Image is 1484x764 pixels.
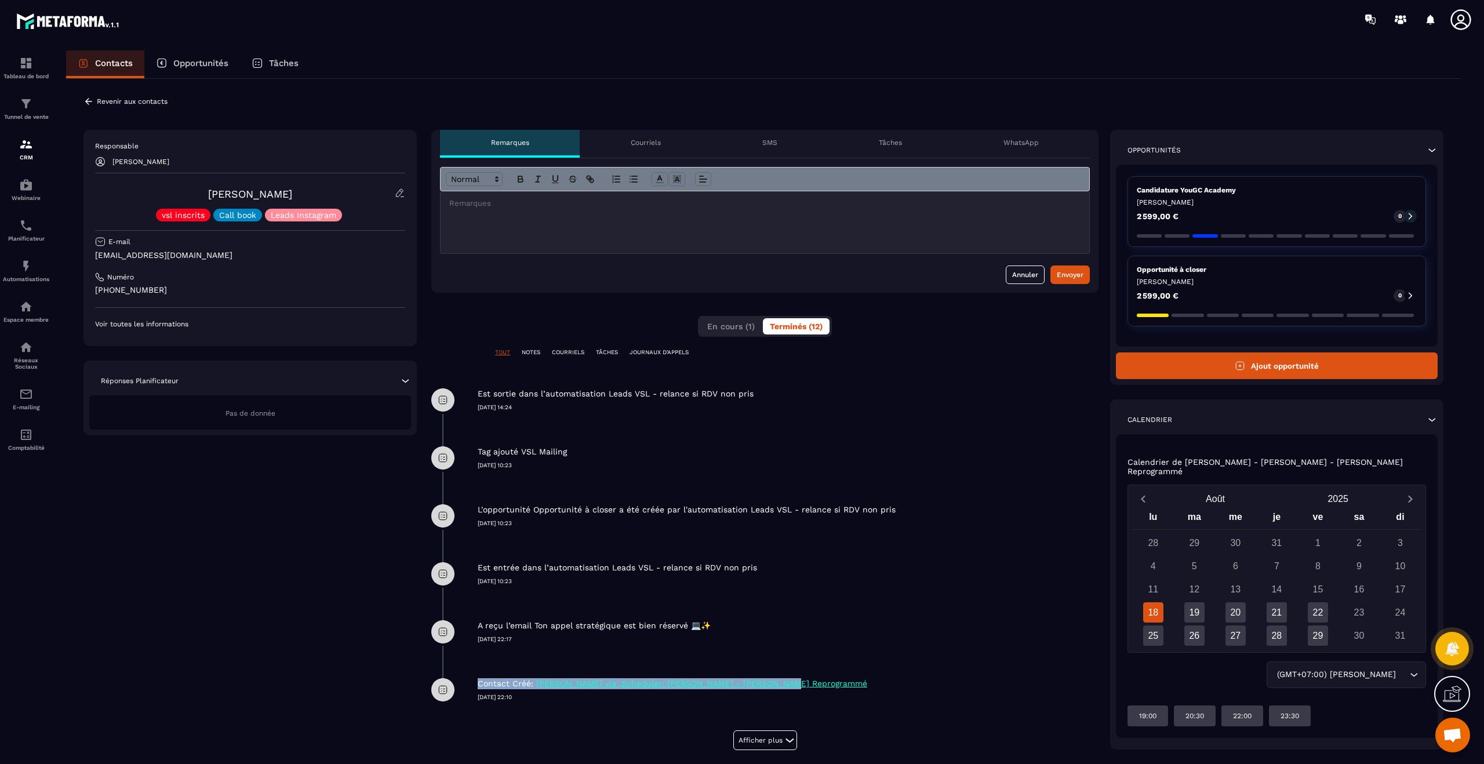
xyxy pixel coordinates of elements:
div: ma [1174,509,1215,529]
a: Open chat [1435,718,1470,752]
button: Afficher plus [733,730,797,750]
p: Tableau de bord [3,73,49,79]
img: accountant [19,428,33,442]
button: Previous month [1133,491,1154,507]
div: 12 [1184,579,1205,599]
p: 22:00 [1233,711,1252,721]
a: emailemailE-mailing [3,379,49,419]
div: 23 [1349,602,1369,623]
div: sa [1338,509,1380,529]
img: automations [19,178,33,192]
p: 23:30 [1281,711,1299,721]
img: social-network [19,340,33,354]
p: Candidature YouGC Academy [1137,185,1417,195]
div: 26 [1184,625,1205,646]
p: Espace membre [3,316,49,323]
button: Next month [1399,491,1421,507]
div: lu [1133,509,1174,529]
div: 21 [1267,602,1287,623]
div: Calendar wrapper [1133,509,1421,646]
input: Search for option [1398,668,1407,681]
p: Contacts [95,58,133,68]
p: 2 599,00 € [1137,292,1179,300]
div: 14 [1267,579,1287,599]
p: [DATE] 22:17 [478,635,1099,643]
a: social-networksocial-networkRéseaux Sociaux [3,332,49,379]
p: [DATE] 22:10 [478,693,1099,701]
p: Call book [219,211,256,219]
button: Terminés (12) [763,318,830,334]
p: Est entrée dans l’automatisation Leads VSL - relance si RDV non pris [478,562,757,573]
div: 24 [1390,602,1410,623]
p: [DATE] 10:23 [478,461,1099,470]
p: Est sortie dans l’automatisation Leads VSL - relance si RDV non pris [478,388,754,399]
div: 28 [1143,533,1163,553]
div: ve [1297,509,1338,529]
a: Contacts [66,50,144,78]
p: 20:30 [1185,711,1204,721]
p: JOURNAUX D'APPELS [630,348,689,356]
p: TÂCHES [596,348,618,356]
p: Automatisations [3,276,49,282]
p: TOUT [495,348,510,356]
p: [PERSON_NAME] [112,158,169,166]
p: L'opportunité Opportunité à closer a été créée par l'automatisation Leads VSL - relance si RDV no... [478,504,896,515]
p: Calendrier [1127,415,1172,424]
img: formation [19,137,33,151]
img: automations [19,300,33,314]
a: automationsautomationsWebinaire [3,169,49,210]
img: scheduler [19,219,33,232]
p: [PERSON_NAME] [1137,198,1417,207]
a: formationformationCRM [3,129,49,169]
div: Calendar days [1133,533,1421,646]
button: Annuler [1006,265,1045,284]
p: Courriels [631,138,661,147]
a: schedulerschedulerPlanificateur [3,210,49,250]
div: 18 [1143,602,1163,623]
a: formationformationTunnel de vente [3,88,49,129]
p: Réseaux Sociaux [3,357,49,370]
div: 29 [1184,533,1205,553]
img: formation [19,97,33,111]
p: 0 [1398,292,1402,300]
p: Revenir aux contacts [97,97,168,105]
p: Opportunité à closer [1137,265,1417,274]
button: En cours (1) [700,318,762,334]
p: NOTES [522,348,540,356]
div: 20 [1225,602,1246,623]
p: E-mailing [3,404,49,410]
div: 27 [1225,625,1246,646]
div: 22 [1308,602,1328,623]
a: accountantaccountantComptabilité [3,419,49,460]
div: me [1215,509,1256,529]
a: Tâches [240,50,310,78]
p: Voir toutes les informations [95,319,405,329]
p: Comptabilité [3,445,49,451]
p: A reçu l’email Ton appel stratégique est bien réservé 💻✨ [478,620,711,631]
div: 28 [1267,625,1287,646]
p: 0 [1398,212,1402,220]
div: 13 [1225,579,1246,599]
p: [PERSON_NAME] via ,Scheduler: [PERSON_NAME] - [PERSON_NAME] Reprogrammé [536,678,867,689]
div: 31 [1267,533,1287,553]
div: 25 [1143,625,1163,646]
p: [DATE] 14:24 [478,403,1099,412]
a: automationsautomationsEspace membre [3,291,49,332]
p: Numéro [107,272,134,282]
p: [PHONE_NUMBER] [95,285,405,296]
div: 10 [1390,556,1410,576]
p: [PERSON_NAME] [1137,277,1417,286]
p: 19:00 [1139,711,1156,721]
p: Calendrier de [PERSON_NAME] - [PERSON_NAME] - [PERSON_NAME] Reprogrammé [1127,457,1426,476]
span: Terminés (12) [770,322,823,331]
p: SMS [762,138,777,147]
div: 2 [1349,533,1369,553]
button: Open years overlay [1276,489,1399,509]
p: Contact Créé: [478,678,533,689]
div: 16 [1349,579,1369,599]
div: 8 [1308,556,1328,576]
div: 30 [1225,533,1246,553]
a: formationformationTableau de bord [3,48,49,88]
a: automationsautomationsAutomatisations [3,250,49,291]
button: Open months overlay [1154,489,1277,509]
